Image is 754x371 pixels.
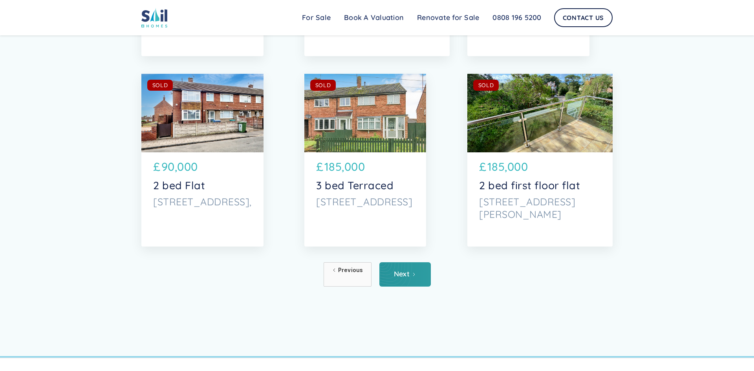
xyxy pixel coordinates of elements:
[394,270,410,278] div: Next
[316,196,414,208] p: [STREET_ADDRESS]
[295,10,337,26] a: For Sale
[487,158,528,175] p: 185,000
[479,179,601,192] p: 2 bed first floor flat
[141,8,167,27] img: sail home logo colored
[479,158,487,175] p: £
[141,74,264,247] a: SOLD£90,0002 bed Flat[STREET_ADDRESS],
[324,262,372,287] a: Previous Page
[379,262,431,287] a: Next Page
[141,262,613,287] div: List
[486,10,548,26] a: 0808 196 5200
[554,8,613,27] a: Contact Us
[324,158,365,175] p: 185,000
[478,81,494,89] div: SOLD
[337,10,410,26] a: Book A Valuation
[467,74,613,247] a: SOLD£185,0002 bed first floor flat[STREET_ADDRESS][PERSON_NAME]
[153,179,252,192] p: 2 bed Flat
[315,81,331,89] div: SOLD
[338,266,363,274] div: Previous
[304,74,426,247] a: SOLD£185,0003 bed Terraced[STREET_ADDRESS]
[410,10,486,26] a: Renovate for Sale
[316,179,414,192] p: 3 bed Terraced
[152,81,168,89] div: SOLD
[161,158,198,175] p: 90,000
[316,158,324,175] p: £
[479,196,601,221] p: [STREET_ADDRESS][PERSON_NAME]
[153,158,161,175] p: £
[153,196,252,208] p: [STREET_ADDRESS],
